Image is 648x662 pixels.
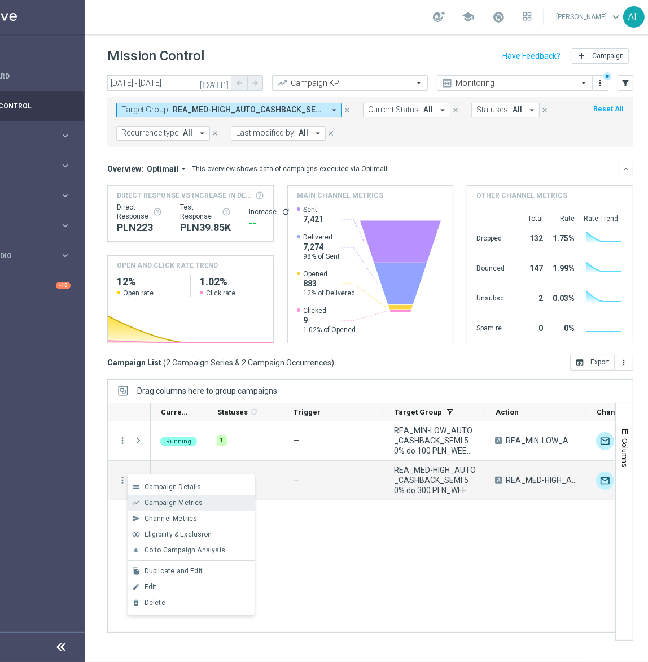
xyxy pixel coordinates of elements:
[173,105,325,115] span: REA_MED-HIGH_AUTO_CASHBACK_SEMI 50% do 300 PLN_WEEKLY REA_MED-HIGH_AUTO_WAGER_SEMI 50% do 300 PLN...
[145,567,203,575] span: Duplicate and Edit
[596,432,614,450] div: Optimail
[303,278,355,289] span: 883
[575,358,584,367] i: open_in_browser
[236,128,296,138] span: Last modified by:
[623,6,645,28] div: AL
[329,105,339,115] i: arrow_drop_down
[128,579,255,595] button: edit Edit
[231,75,247,91] button: arrow_back
[137,386,277,395] div: Row Groups
[620,438,629,467] span: Columns
[192,164,387,174] div: This overview shows data of campaigns executed via Optimail
[132,583,140,591] i: edit
[117,203,162,221] div: Direct Response
[462,11,474,23] span: school
[506,435,577,446] span: REA_MIN-LOW_AUTO_CASHBACK_SEMI 50% do 100 PLN_WEEKLY
[437,105,448,115] i: arrow_drop_down
[619,358,628,367] i: more_vert
[178,164,189,174] i: arrow_drop_down
[303,214,323,224] span: 7,421
[145,515,198,522] span: Channel Metrics
[60,250,71,261] i: keyboard_arrow_right
[60,190,71,201] i: keyboard_arrow_right
[495,477,502,484] span: A
[303,315,356,325] span: 9
[514,214,543,223] div: Total
[210,127,220,140] button: close
[437,75,593,91] ng-select: Monitoring
[596,472,614,490] img: Optimail
[60,130,71,141] i: keyboard_arrow_right
[293,476,299,485] span: —
[132,499,140,507] i: show_chart
[622,165,630,173] i: keyboard_arrow_down
[251,79,259,87] i: arrow_forward
[166,358,331,368] span: 2 Campaign Series & 2 Campaign Occurrences
[610,11,622,23] span: keyboard_arrow_down
[331,358,334,368] span: )
[327,129,335,137] i: close
[548,288,575,306] div: 0.03%
[592,52,624,60] span: Campaign
[303,242,340,252] span: 7,274
[117,190,252,201] span: Direct Response VS Increase In Deposit Amount
[117,475,128,485] button: more_vert
[514,288,543,306] div: 2
[107,164,143,174] h3: Overview:
[132,546,140,554] i: bar_chart
[121,105,170,115] span: Target Group:
[211,129,219,137] i: close
[342,104,352,116] button: close
[199,78,230,88] i: [DATE]
[200,275,264,289] h2: 1.02%
[502,52,561,60] input: Have Feedback?
[145,583,157,591] span: Edit
[452,106,459,114] i: close
[206,289,235,298] span: Click rate
[570,355,615,371] button: open_in_browser Export
[294,408,321,416] span: Trigger
[513,105,522,115] span: All
[249,207,290,216] div: Increase
[596,79,605,88] i: more_vert
[584,214,624,223] div: Rate Trend
[620,78,631,88] i: filter_alt
[128,526,255,542] button: join_inner Eligibility & Exclusion
[108,461,151,500] div: Press SPACE to deselect this row.
[128,479,255,495] button: list Campaign Details
[495,437,502,444] span: A
[476,228,509,246] div: Dropped
[132,530,140,538] i: join_inner
[541,106,549,114] i: close
[514,318,543,336] div: 0
[619,162,633,176] button: keyboard_arrow_down
[592,103,624,115] button: Reset All
[132,599,140,607] i: delete_forever
[394,425,476,456] span: REA_MIN-LOW_AUTO_CASHBACK_SEMI 50% do 100 PLN_WEEKLY
[117,221,162,234] div: PLN223
[132,483,140,491] i: list
[145,530,212,538] span: Eligibility & Exclusion
[183,128,192,138] span: All
[145,546,225,554] span: Go to Campaign Analysis
[476,258,509,276] div: Bounced
[137,386,277,395] span: Drag columns here to group campaigns
[476,288,509,306] div: Unsubscribed
[277,77,288,89] i: trending_up
[145,599,165,607] span: Delete
[147,164,178,174] span: Optimail
[217,408,248,416] span: Statuses
[326,127,336,140] button: close
[197,128,207,138] i: arrow_drop_down
[249,216,290,230] div: --
[128,563,255,579] button: file_copy Duplicate and Edit
[595,76,606,90] button: more_vert
[198,75,231,92] button: [DATE]
[540,104,550,116] button: close
[117,260,218,271] h4: OPEN AND CLICK RATE TREND
[107,358,334,368] h3: Campaign List
[476,190,567,201] h4: Other channel metrics
[248,406,259,418] span: Calculate column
